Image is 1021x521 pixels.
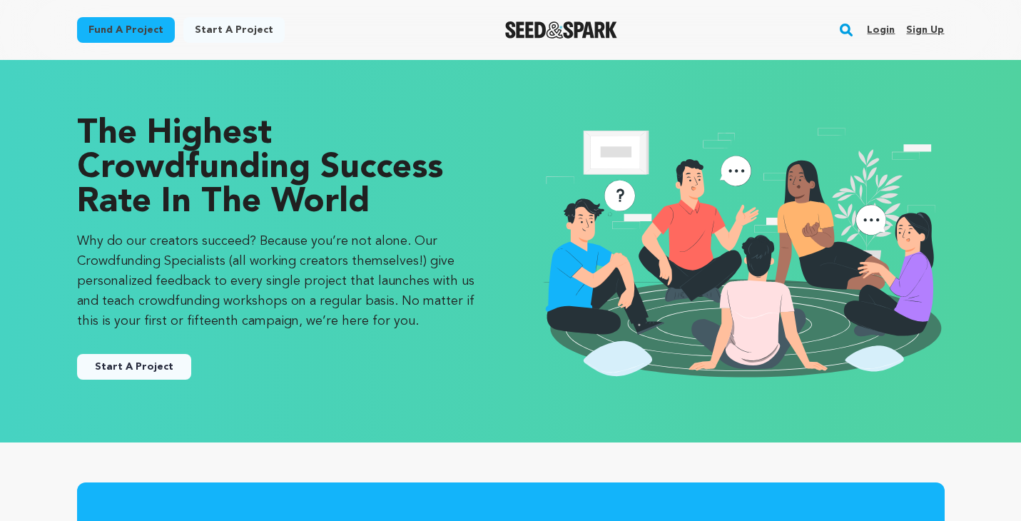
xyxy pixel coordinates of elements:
p: Why do our creators succeed? Because you’re not alone. Our Crowdfunding Specialists (all working ... [77,231,482,331]
a: Sign up [906,19,944,41]
a: Login [867,19,895,41]
a: Seed&Spark Homepage [505,21,617,39]
a: Start a project [183,17,285,43]
a: Start A Project [77,354,191,380]
a: Fund a project [77,17,175,43]
p: The Highest Crowdfunding Success Rate in the World [77,117,482,220]
img: Seed&Spark Logo Dark Mode [505,21,617,39]
img: seedandspark start project illustration image [539,117,945,385]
